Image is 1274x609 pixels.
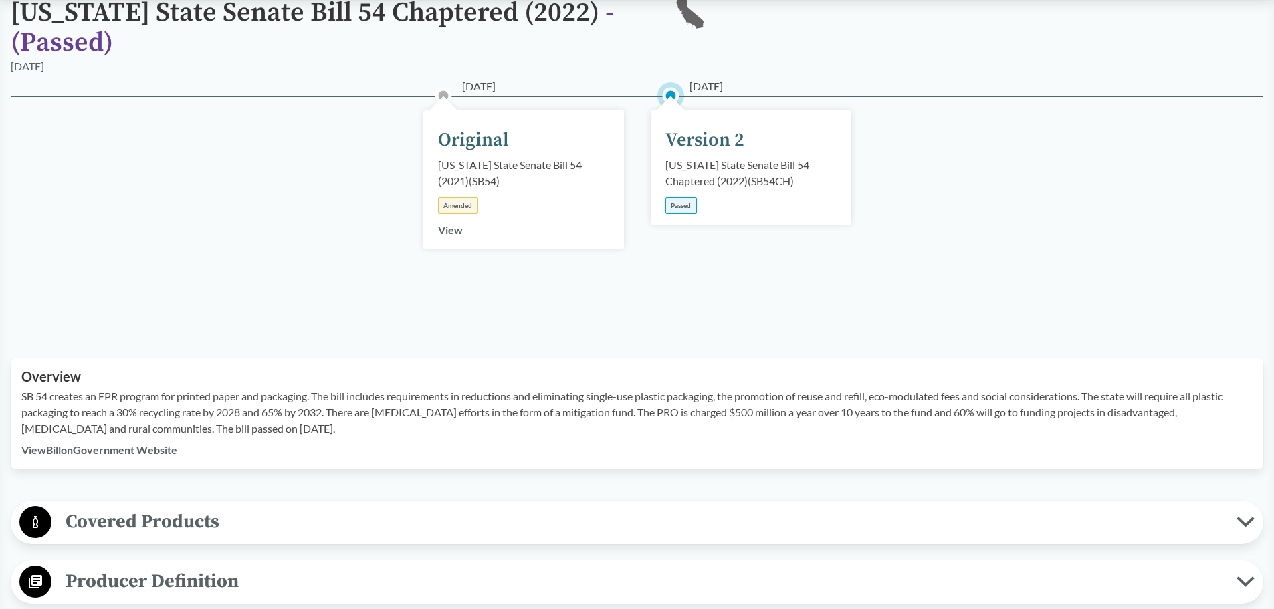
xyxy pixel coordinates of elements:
div: [US_STATE] State Senate Bill 54 Chaptered (2022) ( SB54CH ) [665,157,837,189]
div: Version 2 [665,126,744,154]
h2: Overview [21,369,1253,384]
button: Covered Products [15,505,1259,539]
div: Amended [438,197,478,214]
span: Producer Definition [51,566,1237,596]
button: Producer Definition [15,565,1259,599]
a: ViewBillonGovernment Website [21,443,177,456]
div: Passed [665,197,697,214]
div: [DATE] [11,58,44,74]
span: [DATE] [462,78,496,94]
p: SB 54 creates an EPR program for printed paper and packaging. The bill includes requirements in r... [21,388,1253,437]
div: Original [438,126,509,154]
span: [DATE] [689,78,723,94]
a: View [438,223,463,236]
span: Covered Products [51,507,1237,537]
div: [US_STATE] State Senate Bill 54 (2021) ( SB54 ) [438,157,609,189]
